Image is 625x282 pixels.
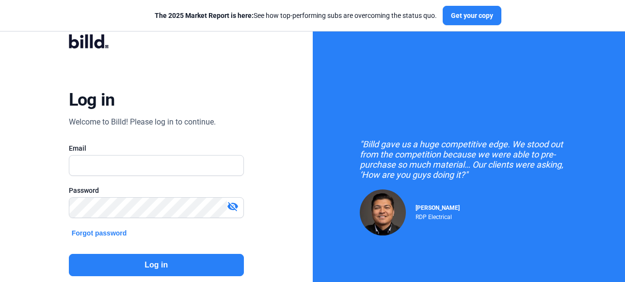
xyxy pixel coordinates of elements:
div: Email [69,143,244,153]
div: See how top-performing subs are overcoming the status quo. [155,11,437,20]
div: Password [69,186,244,195]
div: "Billd gave us a huge competitive edge. We stood out from the competition because we were able to... [360,139,578,180]
button: Get your copy [443,6,501,25]
span: [PERSON_NAME] [416,204,460,211]
button: Log in [69,254,244,276]
div: Welcome to Billd! Please log in to continue. [69,116,216,128]
div: RDP Electrical [416,211,460,220]
span: The 2025 Market Report is here: [155,12,254,19]
img: Raul Pacheco [360,189,406,235]
div: Log in [69,89,115,110]
button: Forgot password [69,228,130,238]
mat-icon: visibility_off [227,201,239,212]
